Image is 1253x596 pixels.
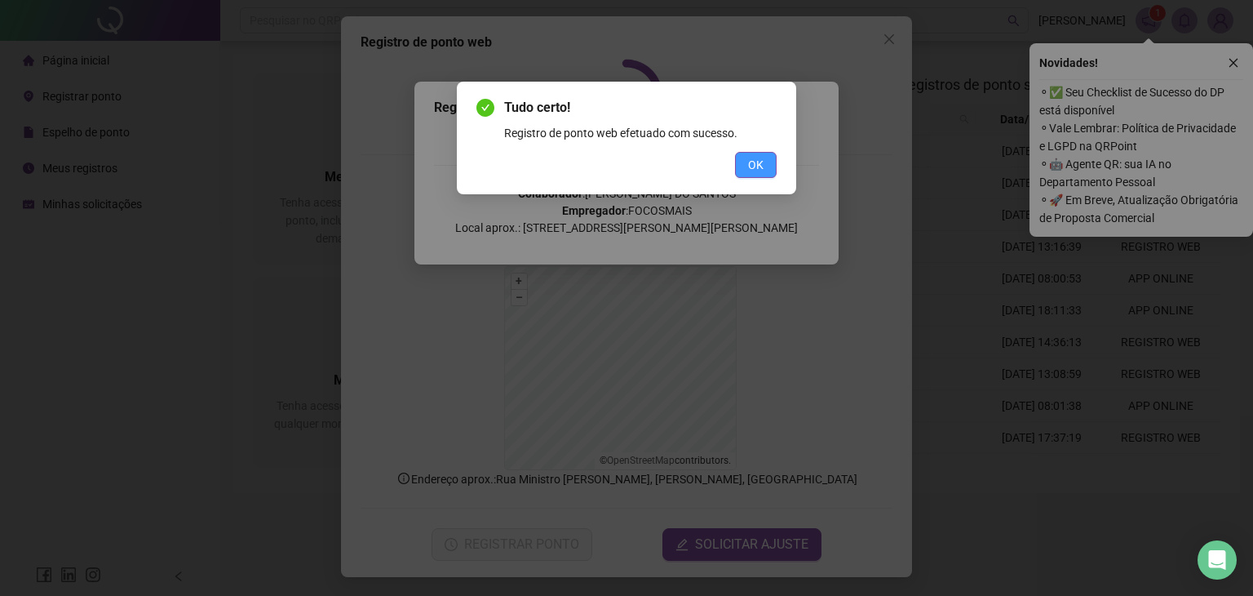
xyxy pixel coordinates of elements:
div: Registro de ponto web efetuado com sucesso. [504,124,777,142]
span: OK [748,156,764,174]
span: Tudo certo! [504,98,777,118]
span: check-circle [476,99,494,117]
div: Open Intercom Messenger [1198,540,1237,580]
button: OK [735,152,777,178]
